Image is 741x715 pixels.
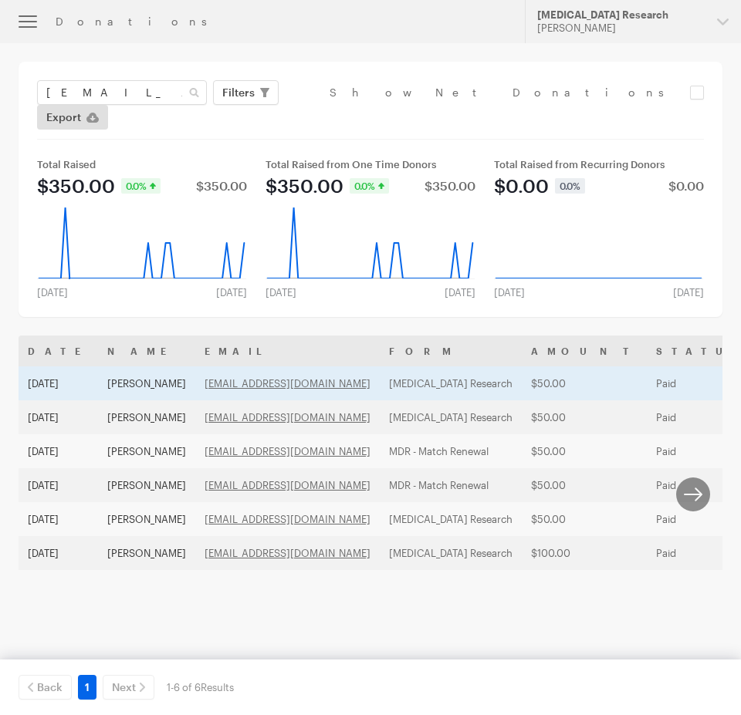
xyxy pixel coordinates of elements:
a: [EMAIL_ADDRESS][DOMAIN_NAME] [205,411,370,423]
div: 0.0% [121,178,161,194]
td: $100.00 [522,536,647,570]
td: $50.00 [522,366,647,400]
td: $50.00 [522,434,647,468]
a: Export [37,105,108,130]
td: [DATE] [19,502,98,536]
td: [PERSON_NAME] [98,502,195,536]
div: $350.00 [37,177,115,195]
div: [PERSON_NAME] [537,22,705,35]
span: Results [201,681,234,693]
a: [EMAIL_ADDRESS][DOMAIN_NAME] [205,547,370,559]
div: Total Raised [37,158,247,170]
div: [DATE] [28,286,77,298]
td: MDR - Match Renewal [380,468,522,502]
td: [PERSON_NAME] [98,434,195,468]
td: [MEDICAL_DATA] Research [380,400,522,434]
a: [EMAIL_ADDRESS][DOMAIN_NAME] [205,513,370,525]
div: Total Raised from Recurring Donors [494,158,704,170]
td: [MEDICAL_DATA] Research [380,536,522,570]
th: Name [98,336,195,366]
td: [DATE] [19,536,98,570]
div: $350.00 [266,177,343,195]
td: MDR - Match Renewal [380,434,522,468]
td: [DATE] [19,434,98,468]
td: [DATE] [19,366,98,400]
td: $50.00 [522,400,647,434]
td: [PERSON_NAME] [98,400,195,434]
div: [DATE] [435,286,485,298]
th: Date [19,336,98,366]
div: 1-6 of 6 [167,675,234,700]
div: [MEDICAL_DATA] Research [537,8,705,22]
td: $50.00 [522,468,647,502]
td: $50.00 [522,502,647,536]
span: Filters [222,83,255,102]
div: $350.00 [425,180,475,192]
th: Email [195,336,380,366]
div: [DATE] [256,286,306,298]
div: Total Raised from One Time Donors [266,158,475,170]
div: 0.0% [350,178,389,194]
td: [DATE] [19,468,98,502]
div: $350.00 [196,180,247,192]
td: [DATE] [19,400,98,434]
span: Export [46,108,81,126]
th: Amount [522,336,647,366]
div: [DATE] [664,286,713,298]
td: [MEDICAL_DATA] Research [380,502,522,536]
div: [DATE] [207,286,256,298]
a: [EMAIL_ADDRESS][DOMAIN_NAME] [205,445,370,457]
td: [MEDICAL_DATA] Research [380,366,522,400]
a: [EMAIL_ADDRESS][DOMAIN_NAME] [205,377,370,390]
a: [EMAIL_ADDRESS][DOMAIN_NAME] [205,479,370,491]
button: Filters [213,80,279,105]
div: [DATE] [485,286,534,298]
td: [PERSON_NAME] [98,366,195,400]
th: Form [380,336,522,366]
td: [PERSON_NAME] [98,536,195,570]
td: [PERSON_NAME] [98,468,195,502]
div: 0.0% [555,178,585,194]
input: Search Name & Email [37,80,207,105]
div: $0.00 [494,177,549,195]
div: $0.00 [668,180,704,192]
